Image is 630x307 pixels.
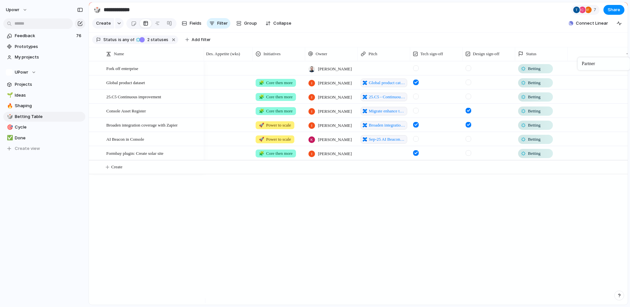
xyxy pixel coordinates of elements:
a: Broaden integration coverage with Zapier [361,121,407,130]
button: Connect Linear [566,18,611,28]
span: Migrate enhance the Asset Register [369,108,405,114]
span: Broaden integration coverage with Zapier [106,121,178,129]
a: My projects [3,52,85,62]
span: Create [111,164,122,170]
div: 🎯 [7,124,11,131]
button: Filter [207,18,230,29]
span: Create view [15,145,40,152]
span: 🧩 [259,80,264,85]
span: Filter [217,20,228,27]
span: Des. Appetite (wks) [206,51,240,57]
button: 🌱 [6,92,12,99]
a: Sep-25 AI Beacon inside Console to improve Customer Self-Service Feedback pitch [361,135,407,144]
span: 25.C5 - Continuous improvement pitch items [369,94,405,100]
span: 🚀 [259,123,264,128]
span: Fork off enterprise [106,64,138,72]
div: 🔥 [7,102,11,110]
button: isany of [117,36,136,43]
span: Global product dataset [106,79,145,86]
div: 🌱 [7,91,11,99]
span: [PERSON_NAME] [318,136,352,143]
div: ✅ [7,134,11,142]
span: Ideas [15,92,83,99]
span: Power to scale [259,136,291,143]
a: 🔥Shaping [3,101,85,111]
span: Share [608,7,620,13]
a: 🎯Cycle [3,122,85,132]
span: Status [103,37,117,43]
span: 76 [76,33,83,39]
span: Betting [528,136,540,143]
span: UPowr [15,69,28,76]
span: Connect Linear [576,20,608,27]
span: any of [121,37,134,43]
span: 🧩 [259,108,264,113]
span: Core then more [259,94,293,100]
span: Core then more [259,108,293,114]
button: ✅ [6,135,12,141]
button: Share [603,5,624,15]
a: 🌱Ideas [3,90,85,100]
button: 🎲 [6,113,12,120]
span: Name [114,51,124,57]
button: Collapse [263,18,294,29]
div: ✅Done [3,133,85,143]
span: 1 [196,104,252,114]
span: Pitch [368,51,377,57]
span: [PERSON_NAME] [318,122,352,129]
span: Core then more [259,150,293,157]
span: Done [15,135,83,141]
span: Add filter [192,37,211,43]
span: [PERSON_NAME] [318,108,352,115]
span: Betting [528,122,540,129]
div: Partner [582,61,626,66]
span: upowr [6,7,19,13]
span: Prototypes [15,43,83,50]
button: Fields [179,18,204,29]
span: is [118,37,121,43]
button: upowr [3,5,31,15]
span: statuses [145,37,168,43]
a: Projects [3,80,85,89]
button: 🎯 [6,124,12,130]
span: 7 [594,7,598,13]
span: Shaping [15,103,83,109]
button: Add filter [181,35,215,44]
a: Migrate enhance the Asset Register [361,107,407,115]
span: 1 [196,147,252,157]
span: Status [526,51,536,57]
button: Group [233,18,260,29]
span: [PERSON_NAME] [318,94,352,101]
span: 🚀 [259,137,264,142]
span: Console Asset Register [106,107,146,114]
span: Group [244,20,257,27]
a: 🎲Betting Table [3,112,85,122]
a: Prototypes [3,42,85,52]
span: My projects [15,54,83,60]
span: Core then more [259,80,293,86]
span: Owner [316,51,327,57]
span: Betting [528,80,540,86]
span: Global product catalogue dataset [369,80,405,86]
span: Betting Table [15,113,83,120]
span: 1 [196,90,252,100]
span: Broaden integration coverage with Zapier [369,122,405,129]
span: Betting [528,94,540,100]
button: UPowr [3,67,85,77]
span: Formbay plugin: Create solar site [106,149,163,157]
button: 🔥 [6,103,12,109]
span: [PERSON_NAME] [318,80,352,86]
a: 25.C5 - Continuous improvement pitch items [361,93,407,101]
span: 25.C5 Continuous improvement [106,93,161,100]
div: 🎲 [94,5,101,14]
span: AI Beacon in Console [106,135,144,143]
span: 1 [196,118,252,129]
span: Power to scale [259,122,291,129]
span: 🧩 [259,151,264,156]
span: Create [96,20,111,27]
a: Feedback76 [3,31,85,41]
span: Betting [528,150,540,157]
span: Projects [15,81,83,88]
